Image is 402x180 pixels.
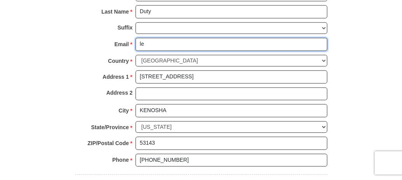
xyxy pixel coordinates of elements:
[112,154,129,165] strong: Phone
[106,87,133,98] strong: Address 2
[103,71,129,82] strong: Address 1
[115,39,129,50] strong: Email
[91,122,129,133] strong: State/Province
[108,55,129,66] strong: Country
[118,22,133,33] strong: Suffix
[101,6,129,17] strong: Last Name
[87,138,129,149] strong: ZIP/Postal Code
[118,105,129,116] strong: City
